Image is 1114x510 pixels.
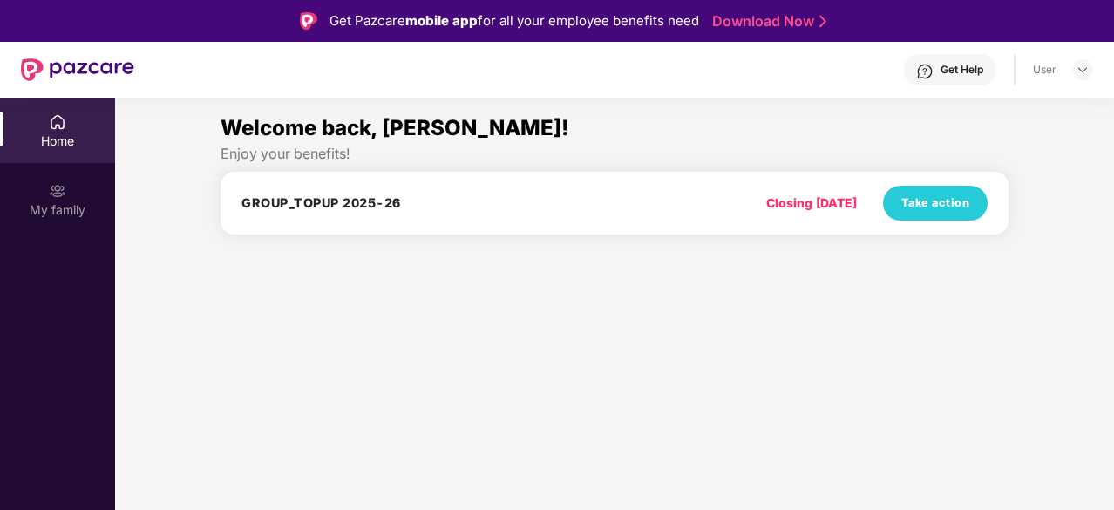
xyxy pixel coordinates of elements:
div: Get Pazcare for all your employee benefits need [329,10,699,31]
img: svg+xml;base64,PHN2ZyBpZD0iRHJvcGRvd24tMzJ4MzIiIHhtbG5zPSJodHRwOi8vd3d3LnczLm9yZy8yMDAwL3N2ZyIgd2... [1076,63,1090,77]
span: Welcome back, [PERSON_NAME]! [221,115,569,140]
img: Stroke [819,12,826,31]
div: User [1033,63,1056,77]
h4: GROUP_TOPUP 2025-26 [241,194,401,212]
a: Download Now [712,12,821,31]
img: New Pazcare Logo [21,58,134,81]
div: Closing [DATE] [766,194,857,213]
img: Logo [300,12,317,30]
div: Enjoy your benefits! [221,145,1009,163]
div: Get Help [941,63,983,77]
span: Take action [901,194,970,212]
button: Take action [883,186,988,221]
img: svg+xml;base64,PHN2ZyBpZD0iSGVscC0zMngzMiIgeG1sbnM9Imh0dHA6Ly93d3cudzMub3JnLzIwMDAvc3ZnIiB3aWR0aD... [916,63,934,80]
img: svg+xml;base64,PHN2ZyB3aWR0aD0iMjAiIGhlaWdodD0iMjAiIHZpZXdCb3g9IjAgMCAyMCAyMCIgZmlsbD0ibm9uZSIgeG... [49,182,66,200]
strong: mobile app [405,12,478,29]
img: svg+xml;base64,PHN2ZyBpZD0iSG9tZSIgeG1sbnM9Imh0dHA6Ly93d3cudzMub3JnLzIwMDAvc3ZnIiB3aWR0aD0iMjAiIG... [49,113,66,131]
